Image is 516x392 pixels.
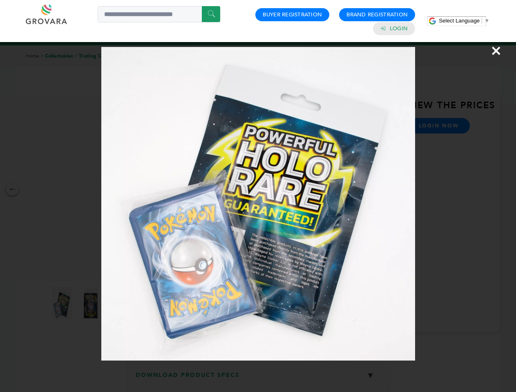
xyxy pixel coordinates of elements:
[263,11,322,18] a: Buyer Registration
[484,18,489,24] span: ▼
[491,39,502,62] span: ×
[439,18,480,24] span: Select Language
[346,11,408,18] a: Brand Registration
[98,6,220,22] input: Search a product or brand...
[390,25,408,32] a: Login
[439,18,489,24] a: Select Language​
[101,47,415,361] img: Image Preview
